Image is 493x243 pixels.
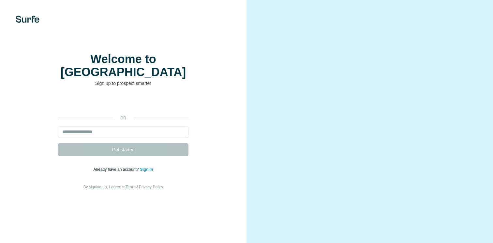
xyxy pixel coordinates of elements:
[58,80,188,87] p: Sign up to prospect smarter
[94,167,140,172] span: Already have an account?
[83,185,163,189] span: By signing up, I agree to &
[58,53,188,79] h1: Welcome to [GEOGRAPHIC_DATA]
[126,185,136,189] a: Terms
[140,167,153,172] a: Sign in
[16,16,39,23] img: Surfe's logo
[55,96,192,111] iframe: Sign in with Google Button
[139,185,163,189] a: Privacy Policy
[113,115,134,121] p: or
